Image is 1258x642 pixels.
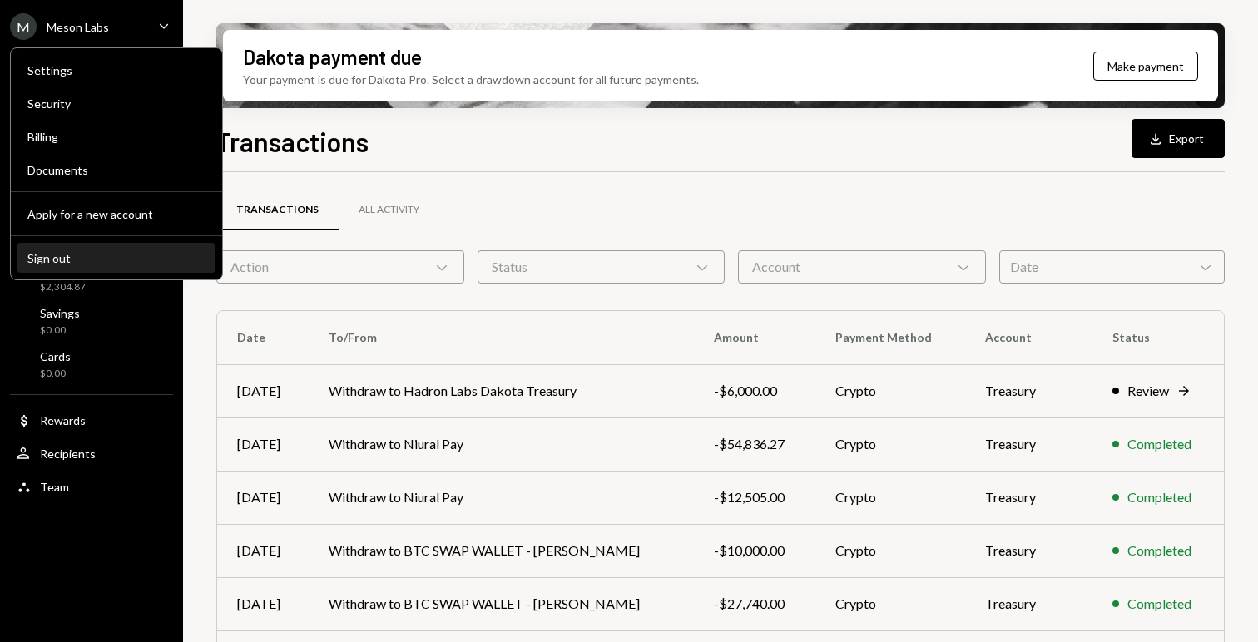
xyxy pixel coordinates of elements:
[478,250,726,284] div: Status
[815,471,965,524] td: Crypto
[10,472,173,501] a: Team
[999,250,1225,284] div: Date
[217,311,309,364] th: Date
[10,344,173,384] a: Cards$0.00
[17,55,215,85] a: Settings
[309,524,694,577] td: Withdraw to BTC SWAP WALLET - [PERSON_NAME]
[714,434,795,454] div: -$54,836.27
[17,244,215,274] button: Sign out
[237,487,289,507] div: [DATE]
[40,349,71,363] div: Cards
[714,541,795,561] div: -$10,000.00
[815,364,965,417] td: Crypto
[309,311,694,364] th: To/From
[236,203,319,217] div: Transactions
[40,367,71,381] div: $0.00
[1127,487,1191,507] div: Completed
[27,251,206,265] div: Sign out
[27,96,206,111] div: Security
[216,250,464,284] div: Action
[815,524,965,577] td: Crypto
[17,121,215,151] a: Billing
[815,311,965,364] th: Payment Method
[10,438,173,468] a: Recipients
[1127,434,1191,454] div: Completed
[309,471,694,524] td: Withdraw to Niural Pay
[27,130,206,144] div: Billing
[1127,541,1191,561] div: Completed
[17,200,215,230] button: Apply for a new account
[47,20,109,34] div: Meson Labs
[714,487,795,507] div: -$12,505.00
[309,364,694,417] td: Withdraw to Hadron Labs Dakota Treasury
[27,63,206,77] div: Settings
[1092,311,1224,364] th: Status
[965,311,1092,364] th: Account
[27,207,206,221] div: Apply for a new account
[1132,119,1225,158] button: Export
[10,301,173,341] a: Savings$0.00
[738,250,986,284] div: Account
[714,594,795,614] div: -$27,740.00
[216,125,369,158] h1: Transactions
[359,203,419,217] div: All Activity
[237,381,289,401] div: [DATE]
[17,155,215,185] a: Documents
[40,447,96,461] div: Recipients
[965,577,1092,630] td: Treasury
[237,594,289,614] div: [DATE]
[309,577,694,630] td: Withdraw to BTC SWAP WALLET - [PERSON_NAME]
[309,417,694,471] td: Withdraw to Niural Pay
[965,524,1092,577] td: Treasury
[815,577,965,630] td: Crypto
[237,541,289,561] div: [DATE]
[965,471,1092,524] td: Treasury
[40,323,80,338] div: $0.00
[243,43,422,71] div: Dakota payment due
[339,189,439,231] a: All Activity
[17,88,215,118] a: Security
[1127,381,1169,401] div: Review
[714,381,795,401] div: -$6,000.00
[40,480,69,494] div: Team
[694,311,815,364] th: Amount
[965,417,1092,471] td: Treasury
[815,417,965,471] td: Crypto
[10,405,173,435] a: Rewards
[40,306,80,320] div: Savings
[40,413,86,427] div: Rewards
[216,189,339,231] a: Transactions
[40,280,89,294] div: $2,304.87
[27,163,206,177] div: Documents
[10,13,37,40] div: M
[243,71,699,88] div: Your payment is due for Dakota Pro. Select a drawdown account for all future payments.
[1127,594,1191,614] div: Completed
[237,434,289,454] div: [DATE]
[1093,52,1198,81] button: Make payment
[965,364,1092,417] td: Treasury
